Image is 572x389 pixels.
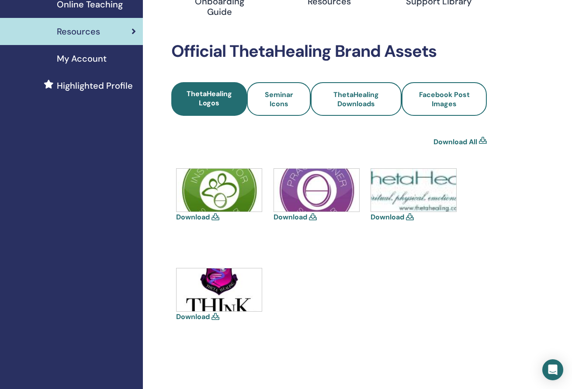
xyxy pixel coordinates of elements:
[311,82,402,116] a: ThetaHealing Downloads
[187,89,232,108] span: ThetaHealing Logos
[371,169,456,212] img: thetahealing-logo-a-copy.jpg
[274,169,359,212] img: icons-practitioner.jpg
[177,268,262,311] img: think-shield.jpg
[247,82,311,116] a: Seminar Icons
[177,169,262,212] img: icons-instructor.jpg
[57,25,100,38] span: Resources
[171,82,247,116] a: ThetaHealing Logos
[333,90,379,108] span: ThetaHealing Downloads
[542,359,563,380] div: Open Intercom Messenger
[274,212,307,222] a: Download
[57,79,133,92] span: Highlighted Profile
[402,82,487,116] a: Facebook Post Images
[171,42,487,62] h2: Official ThetaHealing Brand Assets
[433,137,477,147] a: Download All
[371,212,404,222] a: Download
[57,52,107,65] span: My Account
[176,312,210,321] a: Download
[176,212,210,222] a: Download
[265,90,293,108] span: Seminar Icons
[419,90,470,108] span: Facebook Post Images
